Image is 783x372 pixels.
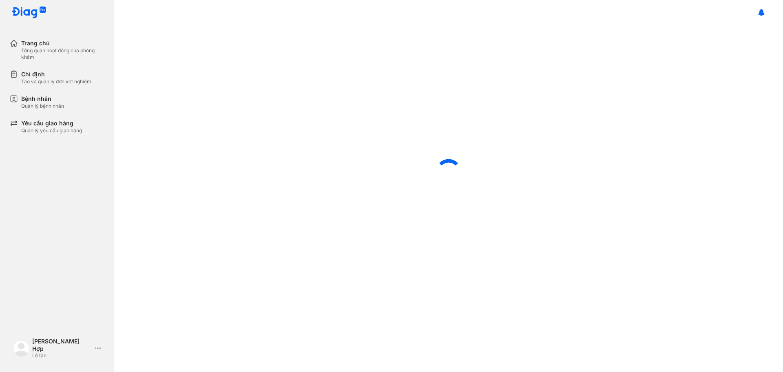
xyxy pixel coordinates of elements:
[21,47,104,60] div: Tổng quan hoạt động của phòng khám
[21,78,91,85] div: Tạo và quản lý đơn xét nghiệm
[21,127,82,134] div: Quản lý yêu cầu giao hàng
[21,95,64,103] div: Bệnh nhân
[21,70,91,78] div: Chỉ định
[21,103,64,109] div: Quản lý bệnh nhân
[21,39,104,47] div: Trang chủ
[13,340,29,356] img: logo
[32,352,91,359] div: Lễ tân
[32,338,91,352] div: [PERSON_NAME] Hợp
[11,7,46,19] img: logo
[21,119,82,127] div: Yêu cầu giao hàng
